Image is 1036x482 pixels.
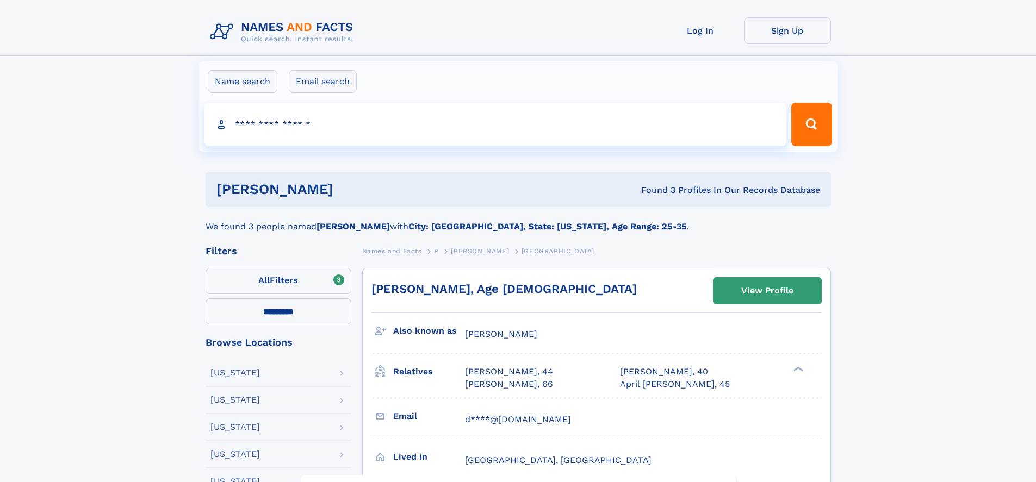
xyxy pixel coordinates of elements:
[210,396,260,404] div: [US_STATE]
[393,322,465,340] h3: Also known as
[744,17,831,44] a: Sign Up
[210,423,260,431] div: [US_STATE]
[317,221,390,231] b: [PERSON_NAME]
[258,275,270,285] span: All
[465,329,537,339] span: [PERSON_NAME]
[206,17,362,47] img: Logo Names and Facts
[620,378,730,390] a: April [PERSON_NAME], 45
[393,448,465,466] h3: Lived in
[620,366,708,378] a: [PERSON_NAME], 40
[289,70,357,93] label: Email search
[465,455,652,465] span: [GEOGRAPHIC_DATA], [GEOGRAPHIC_DATA]
[210,450,260,459] div: [US_STATE]
[408,221,686,231] b: City: [GEOGRAPHIC_DATA], State: [US_STATE], Age Range: 25-35
[487,184,820,196] div: Found 3 Profiles In Our Records Database
[741,278,793,303] div: View Profile
[208,70,277,93] label: Name search
[465,366,553,378] a: [PERSON_NAME], 44
[714,278,821,304] a: View Profile
[216,183,487,196] h1: [PERSON_NAME]
[657,17,744,44] a: Log In
[206,268,351,294] label: Filters
[791,103,832,146] button: Search Button
[393,407,465,425] h3: Email
[791,366,804,373] div: ❯
[451,247,509,255] span: [PERSON_NAME]
[206,246,351,256] div: Filters
[206,337,351,347] div: Browse Locations
[522,247,594,255] span: [GEOGRAPHIC_DATA]
[451,244,509,258] a: [PERSON_NAME]
[371,282,637,296] a: [PERSON_NAME], Age [DEMOGRAPHIC_DATA]
[465,378,553,390] a: [PERSON_NAME], 66
[362,244,422,258] a: Names and Facts
[206,207,831,233] div: We found 3 people named with .
[393,362,465,381] h3: Relatives
[434,247,439,255] span: P
[434,244,439,258] a: P
[210,368,260,377] div: [US_STATE]
[204,103,787,146] input: search input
